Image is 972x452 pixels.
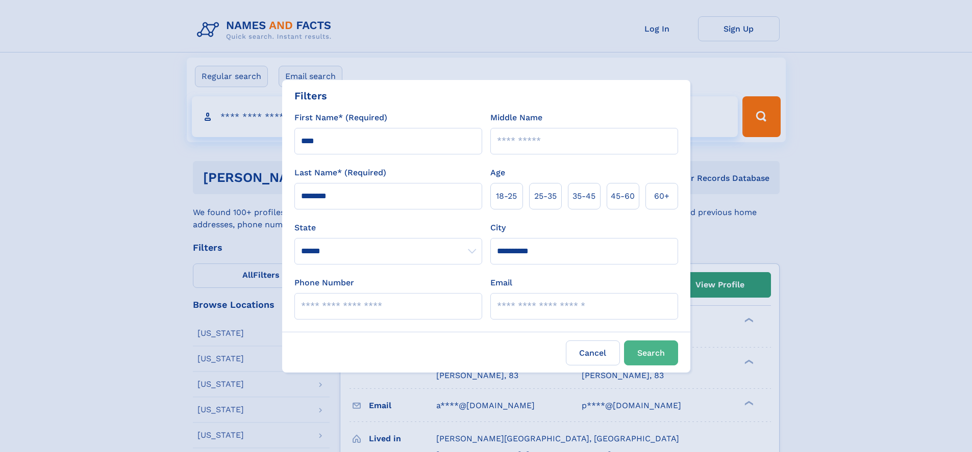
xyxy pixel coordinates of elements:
label: Last Name* (Required) [294,167,386,179]
label: Middle Name [490,112,542,124]
button: Search [624,340,678,365]
label: City [490,222,506,234]
label: Cancel [566,340,620,365]
span: 18‑25 [496,190,517,202]
div: Filters [294,88,327,103]
label: State [294,222,482,234]
label: Phone Number [294,277,354,289]
label: Email [490,277,512,289]
span: 35‑45 [572,190,595,202]
label: Age [490,167,505,179]
label: First Name* (Required) [294,112,387,124]
span: 25‑35 [534,190,557,202]
span: 45‑60 [611,190,635,202]
span: 60+ [654,190,669,202]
